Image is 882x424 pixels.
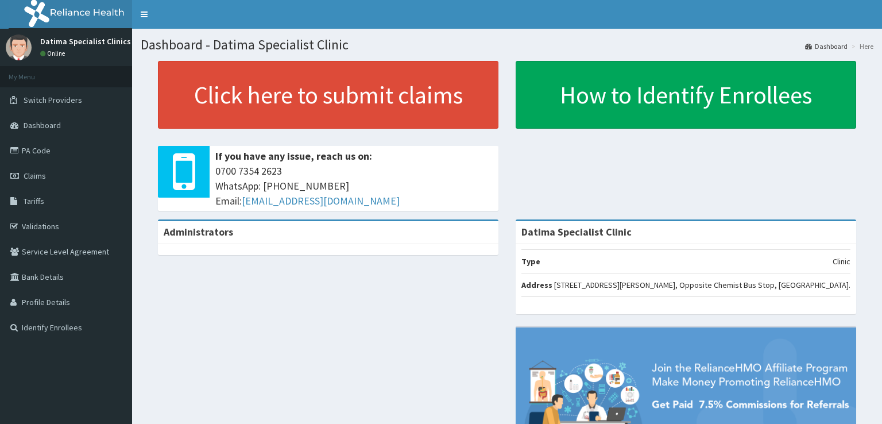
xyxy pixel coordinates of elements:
[215,149,372,163] b: If you have any issue, reach us on:
[158,61,498,129] a: Click here to submit claims
[24,95,82,105] span: Switch Providers
[24,196,44,206] span: Tariffs
[6,34,32,60] img: User Image
[805,41,848,51] a: Dashboard
[141,37,873,52] h1: Dashboard - Datima Specialist Clinic
[242,194,400,207] a: [EMAIL_ADDRESS][DOMAIN_NAME]
[554,279,850,291] p: [STREET_ADDRESS][PERSON_NAME], Opposite Chemist Bus Stop, [GEOGRAPHIC_DATA].
[521,225,632,238] strong: Datima Specialist Clinic
[40,49,68,57] a: Online
[164,225,233,238] b: Administrators
[24,120,61,130] span: Dashboard
[833,256,850,267] p: Clinic
[24,171,46,181] span: Claims
[40,37,131,45] p: Datima Specialist Clinics
[521,256,540,267] b: Type
[516,61,856,129] a: How to Identify Enrollees
[849,41,873,51] li: Here
[521,280,552,290] b: Address
[215,164,493,208] span: 0700 7354 2623 WhatsApp: [PHONE_NUMBER] Email:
